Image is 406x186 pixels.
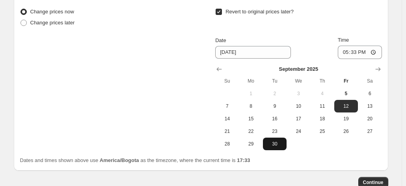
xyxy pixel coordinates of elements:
[361,90,378,97] span: 6
[242,90,260,97] span: 1
[287,100,310,112] button: Wednesday September 10 2025
[266,103,283,109] span: 9
[287,75,310,87] th: Wednesday
[358,125,382,138] button: Saturday September 27 2025
[337,128,355,134] span: 26
[310,75,334,87] th: Thursday
[334,112,358,125] button: Friday September 19 2025
[290,78,307,84] span: We
[218,128,236,134] span: 21
[287,87,310,100] button: Wednesday September 3 2025
[334,125,358,138] button: Friday September 26 2025
[266,141,283,147] span: 30
[361,78,378,84] span: Sa
[363,179,384,186] span: Continue
[242,103,260,109] span: 8
[214,64,225,75] button: Show previous month, August 2025
[263,87,287,100] button: Tuesday September 2 2025
[263,100,287,112] button: Tuesday September 9 2025
[215,100,239,112] button: Sunday September 7 2025
[290,103,307,109] span: 10
[361,116,378,122] span: 20
[100,157,139,163] b: America/Bogota
[266,90,283,97] span: 2
[215,112,239,125] button: Sunday September 14 2025
[239,112,263,125] button: Monday September 15 2025
[266,78,283,84] span: Tu
[310,100,334,112] button: Thursday September 11 2025
[334,100,358,112] button: Friday September 12 2025
[361,128,378,134] span: 27
[358,87,382,100] button: Saturday September 6 2025
[215,138,239,150] button: Sunday September 28 2025
[20,157,250,163] span: Dates and times shown above use as the timezone, where the current time is
[215,37,226,43] span: Date
[263,75,287,87] th: Tuesday
[334,75,358,87] th: Friday
[30,9,74,15] span: Change prices now
[290,128,307,134] span: 24
[215,125,239,138] button: Sunday September 21 2025
[287,125,310,138] button: Wednesday September 24 2025
[338,46,382,59] input: 12:00
[237,157,250,163] b: 17:33
[263,112,287,125] button: Tuesday September 16 2025
[338,37,349,43] span: Time
[215,46,291,59] input: 9/5/2025
[239,75,263,87] th: Monday
[337,116,355,122] span: 19
[225,9,294,15] span: Revert to original prices later?
[287,112,310,125] button: Wednesday September 17 2025
[242,141,260,147] span: 29
[313,116,331,122] span: 18
[263,125,287,138] button: Tuesday September 23 2025
[215,75,239,87] th: Sunday
[218,141,236,147] span: 28
[337,103,355,109] span: 12
[290,90,307,97] span: 3
[358,75,382,87] th: Saturday
[218,78,236,84] span: Su
[239,125,263,138] button: Monday September 22 2025
[358,112,382,125] button: Saturday September 20 2025
[334,87,358,100] button: Today Friday September 5 2025
[239,138,263,150] button: Monday September 29 2025
[218,116,236,122] span: 14
[313,103,331,109] span: 11
[218,103,236,109] span: 7
[372,64,384,75] button: Show next month, October 2025
[266,116,283,122] span: 16
[239,87,263,100] button: Monday September 1 2025
[313,128,331,134] span: 25
[290,116,307,122] span: 17
[30,20,75,26] span: Change prices later
[310,112,334,125] button: Thursday September 18 2025
[313,78,331,84] span: Th
[310,125,334,138] button: Thursday September 25 2025
[361,103,378,109] span: 13
[242,78,260,84] span: Mo
[358,100,382,112] button: Saturday September 13 2025
[242,128,260,134] span: 22
[310,87,334,100] button: Thursday September 4 2025
[337,90,355,97] span: 5
[313,90,331,97] span: 4
[337,78,355,84] span: Fr
[242,116,260,122] span: 15
[239,100,263,112] button: Monday September 8 2025
[266,128,283,134] span: 23
[263,138,287,150] button: Tuesday September 30 2025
